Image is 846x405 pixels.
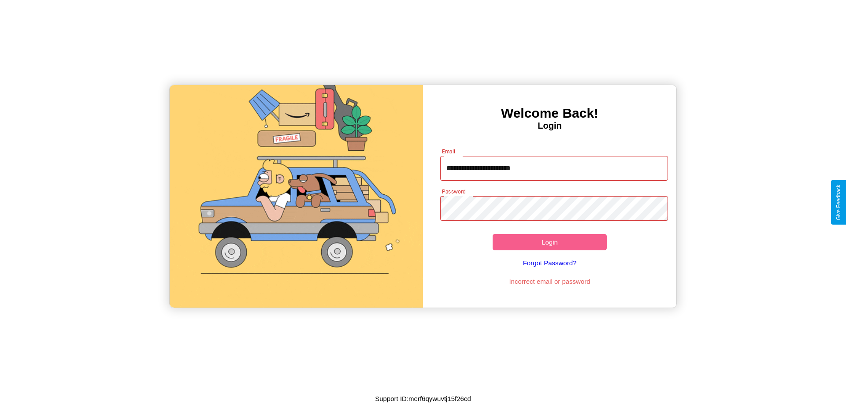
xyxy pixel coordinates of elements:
[493,234,607,250] button: Login
[423,121,676,131] h4: Login
[436,275,664,287] p: Incorrect email or password
[442,148,456,155] label: Email
[170,85,423,308] img: gif
[436,250,664,275] a: Forgot Password?
[442,188,465,195] label: Password
[423,106,676,121] h3: Welcome Back!
[375,393,471,405] p: Support ID: merf6qywuvtj15f26cd
[835,185,842,220] div: Give Feedback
